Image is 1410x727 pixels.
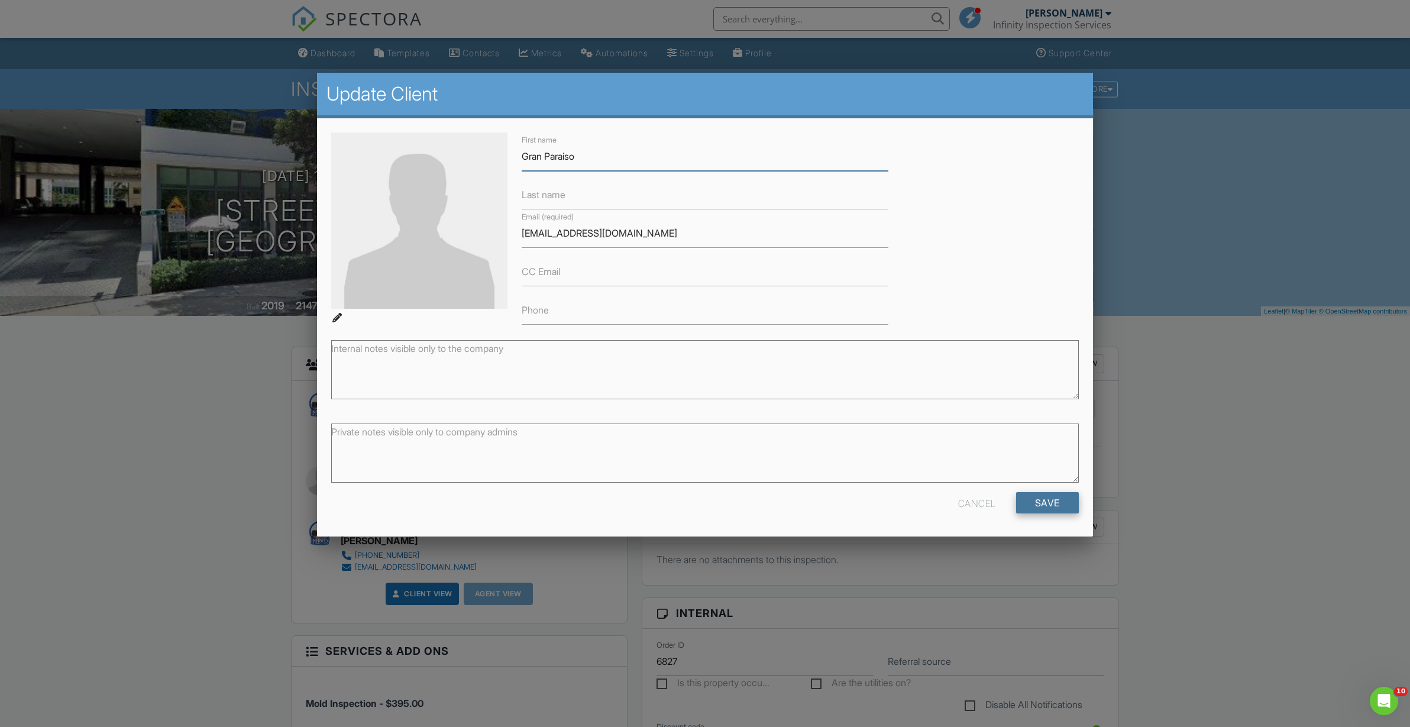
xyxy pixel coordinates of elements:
label: Internal notes visible only to the company [331,342,503,355]
label: Phone [522,303,549,316]
span: 10 [1394,687,1408,696]
img: default-user-f0147aede5fd5fa78ca7ade42f37bd4542148d508eef1c3d3ea960f66861d68b.jpg [331,133,507,309]
label: Private notes visible only to company admins [331,425,518,438]
div: Cancel [958,492,996,513]
label: CC Email [522,265,560,278]
h2: Update Client [326,82,1083,106]
label: First name [522,135,557,146]
label: Last name [522,188,565,201]
label: Email (required) [522,212,574,222]
input: Save [1016,492,1079,513]
iframe: Intercom live chat [1370,687,1398,715]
